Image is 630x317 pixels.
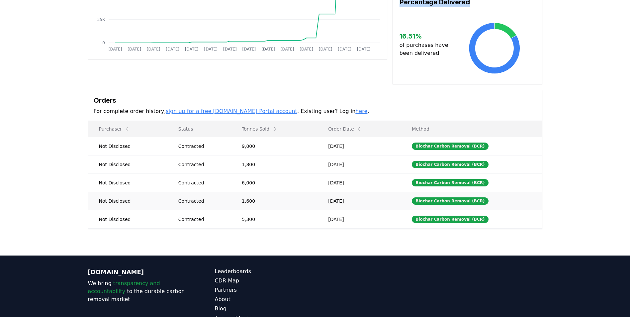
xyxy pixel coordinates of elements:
div: Biochar Carbon Removal (BCR) [412,161,488,168]
tspan: [DATE] [146,47,160,52]
div: Contracted [178,179,226,186]
span: transparency and accountability [88,280,160,294]
button: Purchaser [94,122,135,136]
tspan: [DATE] [185,47,198,52]
p: For complete order history, . Existing user? Log in . [94,107,537,115]
td: 1,600 [231,192,317,210]
td: [DATE] [317,137,401,155]
div: Biochar Carbon Removal (BCR) [412,179,488,186]
td: Not Disclosed [88,192,168,210]
button: Order Date [323,122,367,136]
p: We bring to the durable carbon removal market [88,279,188,303]
div: Biochar Carbon Removal (BCR) [412,216,488,223]
div: Contracted [178,198,226,204]
td: 9,000 [231,137,317,155]
td: Not Disclosed [88,137,168,155]
td: 5,300 [231,210,317,228]
p: Status [173,126,226,132]
tspan: [DATE] [318,47,332,52]
tspan: [DATE] [128,47,141,52]
h3: 16.51 % [400,31,454,41]
tspan: [DATE] [357,47,370,52]
div: Biochar Carbon Removal (BCR) [412,197,488,205]
tspan: [DATE] [204,47,218,52]
tspan: [DATE] [166,47,179,52]
td: 1,800 [231,155,317,173]
p: [DOMAIN_NAME] [88,267,188,277]
tspan: [DATE] [108,47,122,52]
td: Not Disclosed [88,210,168,228]
a: here [355,108,367,114]
a: Leaderboards [215,267,315,275]
button: Tonnes Sold [236,122,283,136]
td: [DATE] [317,192,401,210]
p: of purchases have been delivered [400,41,454,57]
tspan: [DATE] [280,47,294,52]
tspan: 35K [97,17,105,22]
td: [DATE] [317,210,401,228]
td: [DATE] [317,173,401,192]
tspan: [DATE] [300,47,313,52]
a: CDR Map [215,277,315,285]
div: Biochar Carbon Removal (BCR) [412,143,488,150]
tspan: 0 [102,41,105,45]
p: Method [406,126,536,132]
h3: Orders [94,95,537,105]
tspan: [DATE] [338,47,351,52]
a: Partners [215,286,315,294]
div: Contracted [178,216,226,223]
td: 6,000 [231,173,317,192]
tspan: [DATE] [223,47,237,52]
a: About [215,295,315,303]
tspan: [DATE] [261,47,275,52]
td: Not Disclosed [88,155,168,173]
a: Blog [215,305,315,313]
div: Contracted [178,161,226,168]
div: Contracted [178,143,226,150]
td: Not Disclosed [88,173,168,192]
a: sign up for a free [DOMAIN_NAME] Portal account [166,108,297,114]
td: [DATE] [317,155,401,173]
tspan: [DATE] [242,47,256,52]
